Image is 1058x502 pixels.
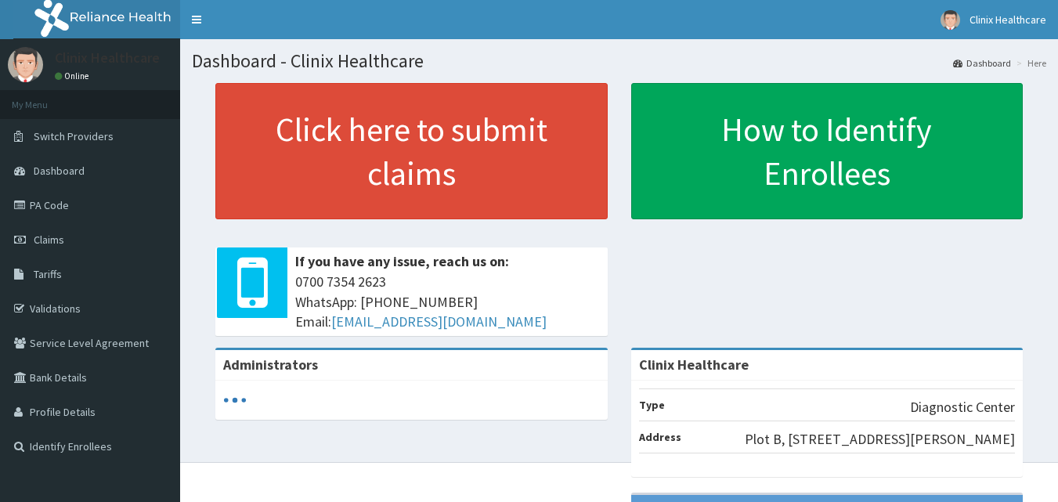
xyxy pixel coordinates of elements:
[631,83,1024,219] a: How to Identify Enrollees
[34,129,114,143] span: Switch Providers
[295,272,600,332] span: 0700 7354 2623 WhatsApp: [PHONE_NUMBER] Email:
[34,233,64,247] span: Claims
[745,429,1015,450] p: Plot B, [STREET_ADDRESS][PERSON_NAME]
[639,430,681,444] b: Address
[941,10,960,30] img: User Image
[910,397,1015,417] p: Diagnostic Center
[639,398,665,412] b: Type
[331,312,547,330] a: [EMAIL_ADDRESS][DOMAIN_NAME]
[215,83,608,219] a: Click here to submit claims
[192,51,1046,71] h1: Dashboard - Clinix Healthcare
[295,252,509,270] b: If you have any issue, reach us on:
[639,356,749,374] strong: Clinix Healthcare
[55,51,160,65] p: Clinix Healthcare
[34,164,85,178] span: Dashboard
[34,267,62,281] span: Tariffs
[953,56,1011,70] a: Dashboard
[55,70,92,81] a: Online
[970,13,1046,27] span: Clinix Healthcare
[8,47,43,82] img: User Image
[223,388,247,412] svg: audio-loading
[223,356,318,374] b: Administrators
[1013,56,1046,70] li: Here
